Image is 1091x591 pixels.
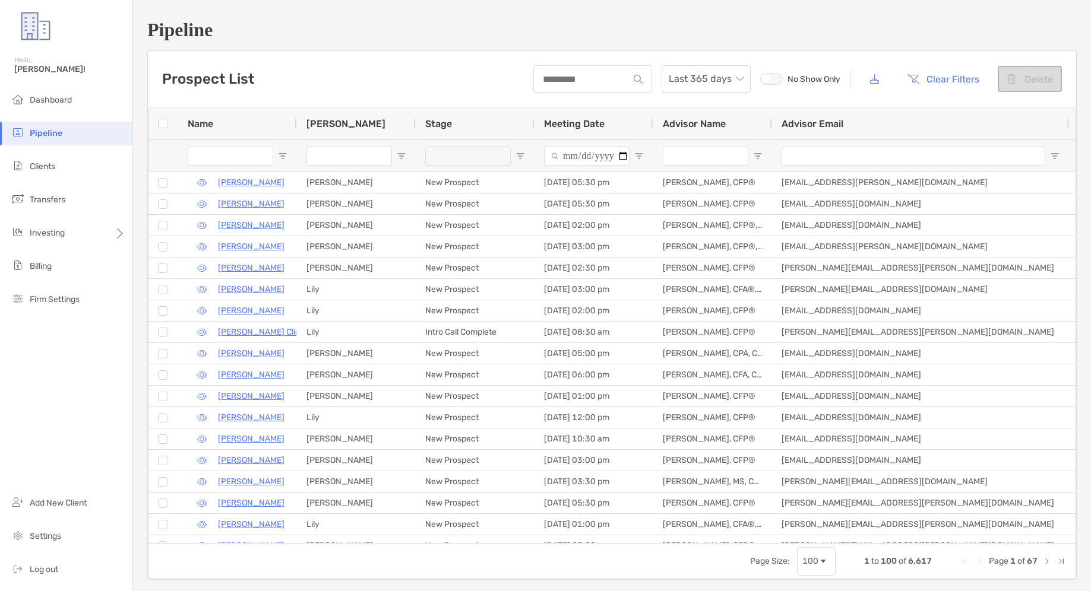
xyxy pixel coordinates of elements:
a: [PERSON_NAME] [218,431,284,446]
div: Lily [297,279,416,300]
div: [PERSON_NAME], CFP® [653,322,772,342]
div: New Prospect [416,535,535,556]
h3: Prospect List [162,71,254,87]
a: [PERSON_NAME] Client [218,325,308,339]
div: New Prospect [416,514,535,535]
span: to [871,556,879,566]
p: [PERSON_NAME] [218,218,284,233]
a: [PERSON_NAME] [218,196,284,211]
img: settings icon [11,528,25,542]
div: New Prospect [416,300,535,321]
div: [DATE] 03:00 pm [535,450,653,471]
div: New Prospect [416,471,535,492]
p: [PERSON_NAME] [218,517,284,532]
div: [DATE] 02:00 pm [535,215,653,236]
div: [PERSON_NAME], CPA, CFP® [653,343,772,364]
div: [PERSON_NAME][EMAIL_ADDRESS][PERSON_NAME][DOMAIN_NAME] [772,535,1069,556]
a: [PERSON_NAME] [218,538,284,553]
div: [PERSON_NAME] [297,428,416,449]
div: Lily [297,514,416,535]
input: Advisor Email Filter Input [782,147,1045,166]
div: [PERSON_NAME] [297,172,416,193]
span: Dashboard [30,95,72,105]
div: [DATE] 08:30 am [535,322,653,342]
a: [PERSON_NAME] [218,389,284,403]
div: [EMAIL_ADDRESS][DOMAIN_NAME] [772,300,1069,321]
div: [PERSON_NAME][EMAIL_ADDRESS][PERSON_NAME][DOMAIN_NAME] [772,322,1069,342]
div: New Prospect [416,493,535,513]
img: billing icon [11,258,25,272]
div: [DATE] 03:00 pm [535,236,653,257]
div: [PERSON_NAME] [297,343,416,364]
img: clients icon [11,158,25,173]
div: [PERSON_NAME], CFP®, ChFC®, CAP®, AEP® [653,215,772,236]
span: [PERSON_NAME]! [14,64,125,74]
button: Open Filter Menu [397,151,406,161]
div: [PERSON_NAME] [297,535,416,556]
a: [PERSON_NAME] [218,367,284,382]
div: [PERSON_NAME] [297,364,416,385]
span: of [1017,556,1025,566]
div: Lily [297,407,416,428]
span: Meeting Date [544,118,605,129]
div: [DATE] 05:30 pm [535,172,653,193]
div: 100 [802,556,818,566]
div: [DATE] 01:00 pm [535,514,653,535]
div: New Prospect [416,450,535,471]
span: 1 [864,556,869,566]
div: [PERSON_NAME], CFA®, CFP® [653,514,772,535]
a: [PERSON_NAME] [218,410,284,425]
a: [PERSON_NAME] [218,260,284,275]
span: Add New Client [30,498,87,508]
div: [PERSON_NAME] [297,193,416,214]
div: [PERSON_NAME] [297,450,416,471]
a: [PERSON_NAME] [218,303,284,318]
div: [EMAIL_ADDRESS][DOMAIN_NAME] [772,407,1069,428]
span: Stage [425,118,452,129]
span: Last 365 days [669,66,744,92]
a: [PERSON_NAME] [218,175,284,190]
div: [EMAIL_ADDRESS][DOMAIN_NAME] [772,215,1069,236]
a: [PERSON_NAME] [218,495,284,510]
div: New Prospect [416,279,535,300]
span: Firm Settings [30,294,80,304]
div: Next Page [1042,557,1052,566]
button: Clear Filters [898,66,988,92]
div: [DATE] 06:00 pm [535,364,653,385]
div: [PERSON_NAME] [297,493,416,513]
div: [DATE] 03:00 pm [535,535,653,556]
button: Open Filter Menu [634,151,644,161]
img: input icon [634,75,643,84]
a: [PERSON_NAME] [218,282,284,297]
div: [DATE] 01:00 pm [535,386,653,406]
input: Meeting Date Filter Input [544,147,630,166]
div: [PERSON_NAME][EMAIL_ADDRESS][PERSON_NAME][DOMAIN_NAME] [772,514,1069,535]
span: 67 [1027,556,1038,566]
div: [PERSON_NAME] [297,258,416,278]
div: [PERSON_NAME][EMAIL_ADDRESS][PERSON_NAME][DOMAIN_NAME] [772,493,1069,513]
img: investing icon [11,225,25,239]
div: Lily [297,300,416,321]
a: [PERSON_NAME] [218,474,284,489]
div: [EMAIL_ADDRESS][DOMAIN_NAME] [772,364,1069,385]
div: [PERSON_NAME], CFP® [653,258,772,278]
div: New Prospect [416,343,535,364]
div: [PERSON_NAME], CFP® [653,407,772,428]
span: Log out [30,564,58,574]
span: 6,617 [908,556,932,566]
img: logout icon [11,561,25,576]
span: Settings [30,531,61,541]
div: [PERSON_NAME], CFA®, CEPA® [653,279,772,300]
div: [PERSON_NAME][EMAIL_ADDRESS][PERSON_NAME][DOMAIN_NAME] [772,258,1069,278]
a: [PERSON_NAME] [218,346,284,361]
img: firm-settings icon [11,291,25,306]
div: [EMAIL_ADDRESS][PERSON_NAME][DOMAIN_NAME] [772,172,1069,193]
